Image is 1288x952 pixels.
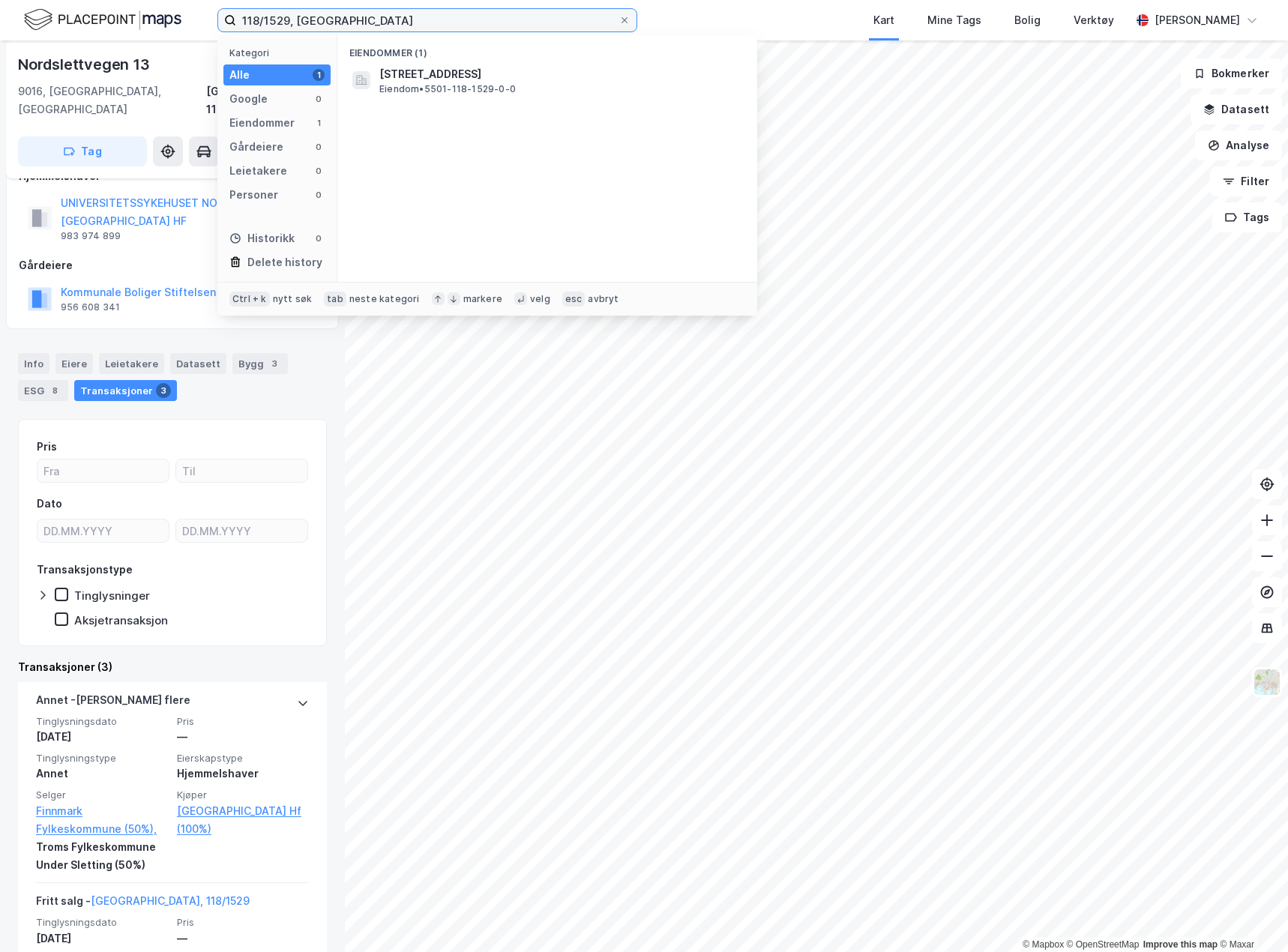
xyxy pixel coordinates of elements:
[176,460,307,482] input: Til
[229,162,287,180] div: Leietakere
[1212,202,1282,232] button: Tags
[313,141,325,153] div: 0
[37,561,133,579] div: Transaksjonstype
[1143,939,1218,950] a: Improve this map
[177,715,309,728] span: Pris
[313,93,325,105] div: 0
[36,838,168,874] div: Troms Fylkeskommune Under Sletting (50%)
[176,519,307,542] input: DD.MM.YYYY
[74,588,150,603] div: Tinglysninger
[313,189,325,201] div: 0
[18,52,153,76] div: Nordslettvegen 13
[1155,11,1240,29] div: [PERSON_NAME]
[1023,939,1064,950] a: Mapbox
[37,519,169,542] input: DD.MM.YYYY
[463,293,502,305] div: markere
[236,9,619,31] input: Søk på adresse, matrikkel, gårdeiere, leietakere eller personer
[74,380,177,401] div: Transaksjoner
[74,613,168,627] div: Aksjetransaksjon
[247,253,322,271] div: Delete history
[177,765,309,783] div: Hjemmelshaver
[1213,880,1288,952] div: Kontrollprogram for chat
[229,229,295,247] div: Historikk
[1210,166,1282,196] button: Filter
[18,82,206,118] div: 9016, [GEOGRAPHIC_DATA], [GEOGRAPHIC_DATA]
[313,117,325,129] div: 1
[229,114,295,132] div: Eiendommer
[177,728,309,746] div: —
[379,83,516,95] span: Eiendom • 5501-118-1529-0-0
[1253,668,1281,696] img: Z
[562,292,586,307] div: esc
[36,765,168,783] div: Annet
[36,691,190,715] div: Annet - [PERSON_NAME] flere
[229,90,268,108] div: Google
[36,892,250,916] div: Fritt salg -
[37,495,62,513] div: Dato
[313,69,325,81] div: 1
[55,353,93,374] div: Eiere
[313,165,325,177] div: 0
[337,35,757,62] div: Eiendommer (1)
[229,292,270,307] div: Ctrl + k
[206,82,327,118] div: [GEOGRAPHIC_DATA], 118/1529
[1181,58,1282,88] button: Bokmerker
[229,47,331,58] div: Kategori
[47,383,62,398] div: 8
[927,11,981,29] div: Mine Tags
[229,186,278,204] div: Personer
[530,293,550,305] div: velg
[177,802,309,838] a: [GEOGRAPHIC_DATA] Hf (100%)
[177,789,309,801] span: Kjøper
[1213,880,1288,952] iframe: Chat Widget
[1067,939,1140,950] a: OpenStreetMap
[170,353,226,374] div: Datasett
[1014,11,1041,29] div: Bolig
[873,11,894,29] div: Kart
[18,136,147,166] button: Tag
[61,301,120,313] div: 956 608 341
[36,789,168,801] span: Selger
[313,232,325,244] div: 0
[61,230,121,242] div: 983 974 899
[1074,11,1114,29] div: Verktøy
[177,930,309,948] div: —
[18,380,68,401] div: ESG
[37,460,169,482] input: Fra
[229,66,250,84] div: Alle
[36,916,168,929] span: Tinglysningsdato
[324,292,346,307] div: tab
[177,752,309,765] span: Eierskapstype
[36,930,168,948] div: [DATE]
[24,7,181,33] img: logo.f888ab2527a4732fd821a326f86c7f29.svg
[232,353,288,374] div: Bygg
[267,356,282,371] div: 3
[19,256,326,274] div: Gårdeiere
[379,65,739,83] span: [STREET_ADDRESS]
[588,293,619,305] div: avbryt
[18,658,327,676] div: Transaksjoner (3)
[36,728,168,746] div: [DATE]
[99,353,164,374] div: Leietakere
[156,383,171,398] div: 3
[273,293,313,305] div: nytt søk
[36,802,168,838] a: Finnmark Fylkeskommune (50%),
[18,353,49,374] div: Info
[36,715,168,728] span: Tinglysningsdato
[36,752,168,765] span: Tinglysningstype
[1195,130,1282,160] button: Analyse
[91,894,250,907] a: [GEOGRAPHIC_DATA], 118/1529
[349,293,420,305] div: neste kategori
[1191,94,1282,124] button: Datasett
[177,916,309,929] span: Pris
[229,138,283,156] div: Gårdeiere
[37,438,57,456] div: Pris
